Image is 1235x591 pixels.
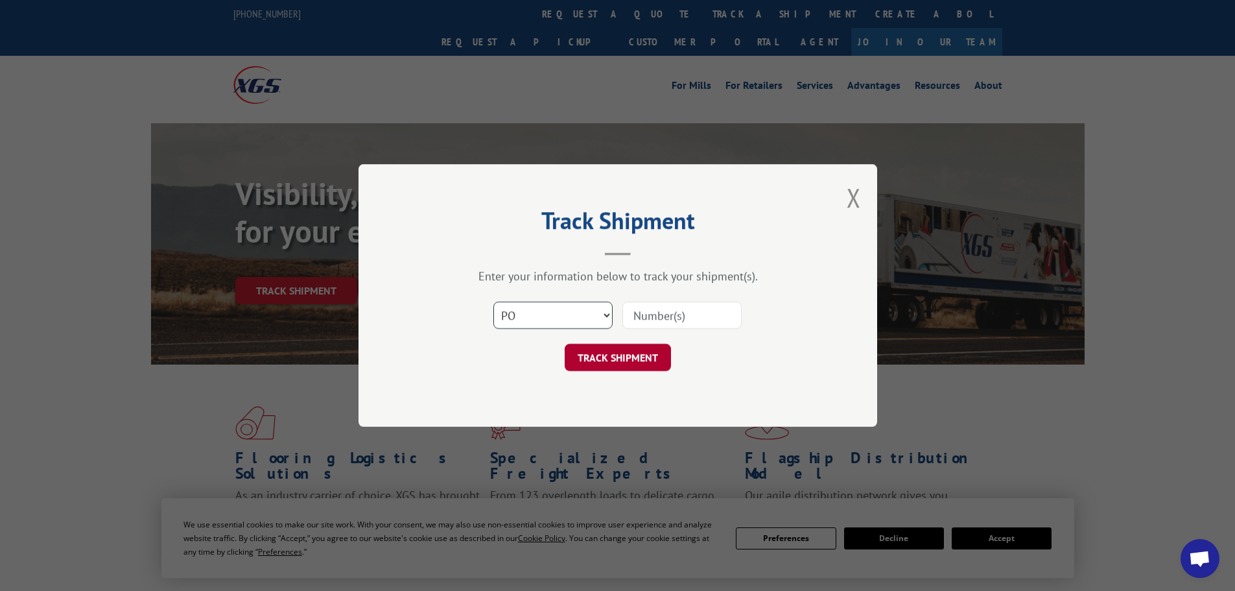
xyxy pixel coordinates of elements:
button: TRACK SHIPMENT [565,344,671,371]
button: Close modal [847,180,861,215]
div: Open chat [1181,539,1219,578]
div: Enter your information below to track your shipment(s). [423,269,812,283]
input: Number(s) [622,302,742,329]
h2: Track Shipment [423,211,812,236]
